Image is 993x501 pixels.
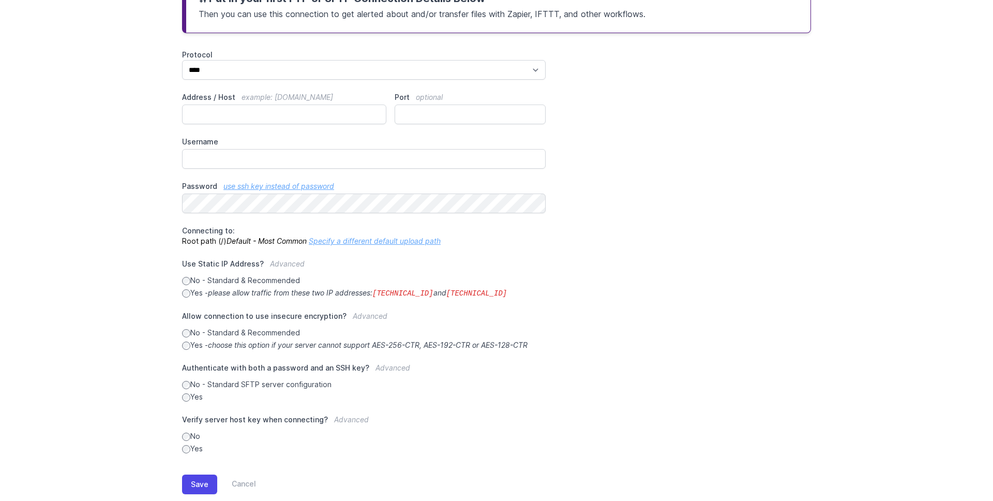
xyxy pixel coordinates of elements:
label: Authenticate with both a password and an SSH key? [182,363,546,379]
code: [TECHNICAL_ID] [372,289,433,298]
input: Yes -choose this option if your server cannot support AES-256-CTR, AES-192-CTR or AES-128-CTR [182,342,190,350]
iframe: Drift Widget Chat Controller [941,449,981,489]
a: use ssh key instead of password [223,182,334,190]
a: Specify a different default upload path [309,237,441,245]
label: Port [395,92,546,102]
input: Yes [182,393,190,402]
label: No - Standard & Recommended [182,328,546,338]
i: Default - Most Common [227,237,307,245]
span: Connecting to: [182,226,235,235]
label: Yes [182,444,546,454]
i: please allow traffic from these two IP addresses: and [208,288,507,297]
span: Advanced [270,259,305,268]
label: Address / Host [182,92,386,102]
i: choose this option if your server cannot support AES-256-CTR, AES-192-CTR or AES-128-CTR [208,341,528,349]
label: No [182,431,546,441]
span: example: [DOMAIN_NAME] [242,93,333,101]
label: Verify server host key when connecting? [182,415,546,431]
input: Yes -please allow traffic from these two IP addresses:[TECHNICAL_ID]and[TECHNICAL_ID] [182,289,190,298]
span: optional [416,93,443,101]
label: Username [182,137,546,147]
code: [TECHNICAL_ID] [446,289,507,298]
label: Protocol [182,50,546,60]
span: Advanced [334,415,369,424]
span: Advanced [375,363,410,372]
p: Root path (/) [182,226,546,246]
label: Yes - [182,288,546,299]
label: Allow connection to use insecure encryption? [182,311,546,328]
a: Cancel [217,475,256,494]
label: Password [182,181,546,191]
span: Advanced [353,312,387,320]
input: No - Standard & Recommended [182,329,190,337]
input: Yes [182,445,190,453]
label: Yes - [182,340,546,350]
button: Save [182,475,217,494]
label: Yes [182,392,546,402]
p: Then you can use this connection to get alerted about and/or transfer files with Zapier, IFTTT, a... [199,6,798,20]
input: No [182,433,190,441]
label: No - Standard & Recommended [182,275,546,286]
input: No - Standard SFTP server configuration [182,381,190,389]
label: No - Standard SFTP server configuration [182,379,546,390]
label: Use Static IP Address? [182,259,546,275]
input: No - Standard & Recommended [182,277,190,285]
